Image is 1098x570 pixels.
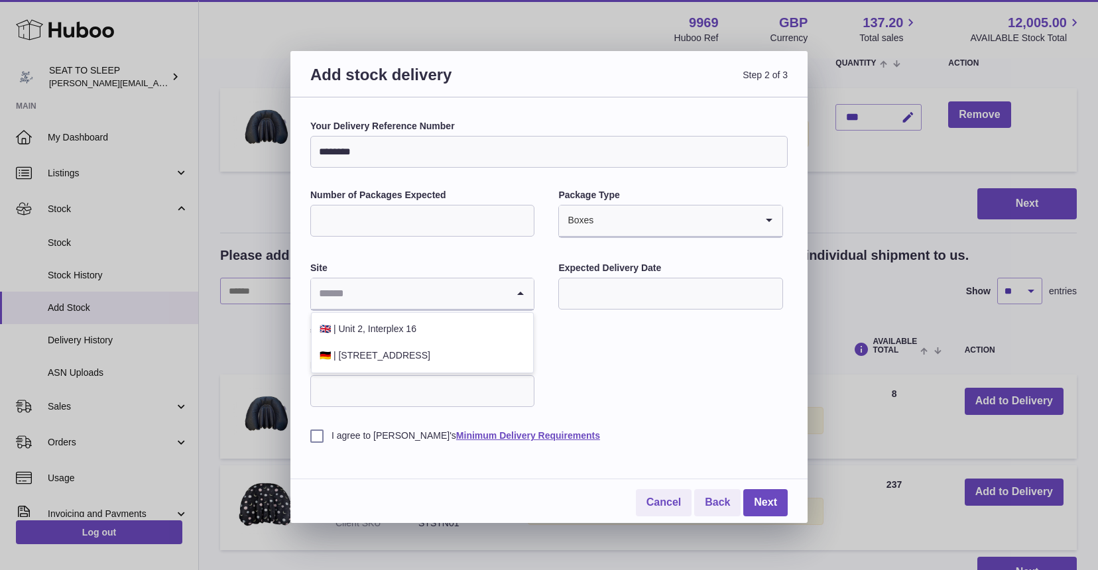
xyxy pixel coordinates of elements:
[310,120,788,133] label: Your Delivery Reference Number
[559,205,594,236] span: Boxes
[310,189,534,201] label: Number of Packages Expected
[549,64,788,101] span: Step 2 of 3
[558,189,782,201] label: Package Type
[311,278,507,309] input: Search for option
[558,262,782,274] label: Expected Delivery Date
[310,313,532,334] small: If you wish to fulfil from more of our available , or you don’t see the correct site here - pleas...
[694,489,741,516] a: Back
[743,489,788,516] a: Next
[310,64,549,101] h3: Add stock delivery
[311,278,534,310] div: Search for option
[636,489,692,516] a: Cancel
[594,205,755,236] input: Search for option
[456,430,600,441] a: Minimum Delivery Requirements
[310,359,534,372] label: Estimated Quantity per Package
[310,429,788,442] label: I agree to [PERSON_NAME]'s
[559,205,782,237] div: Search for option
[310,262,534,274] label: Site
[457,313,489,321] a: locations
